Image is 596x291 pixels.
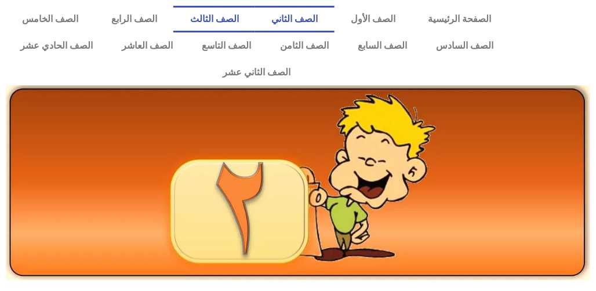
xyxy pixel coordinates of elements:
[6,6,95,32] a: الصف الخامس
[421,32,508,59] a: الصف السادس
[107,32,187,59] a: الصف العاشر
[335,6,412,32] a: الصف الأول
[255,6,335,32] a: الصف الثاني
[95,6,174,32] a: الصف الرابع
[6,59,508,86] a: الصف الثاني عشر
[6,32,107,59] a: الصف الحادي عشر
[173,6,255,32] a: الصف الثالث
[266,32,343,59] a: الصف الثامن
[187,32,266,59] a: الصف التاسع
[412,6,508,32] a: الصفحة الرئيسية
[343,32,421,59] a: الصف السابع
